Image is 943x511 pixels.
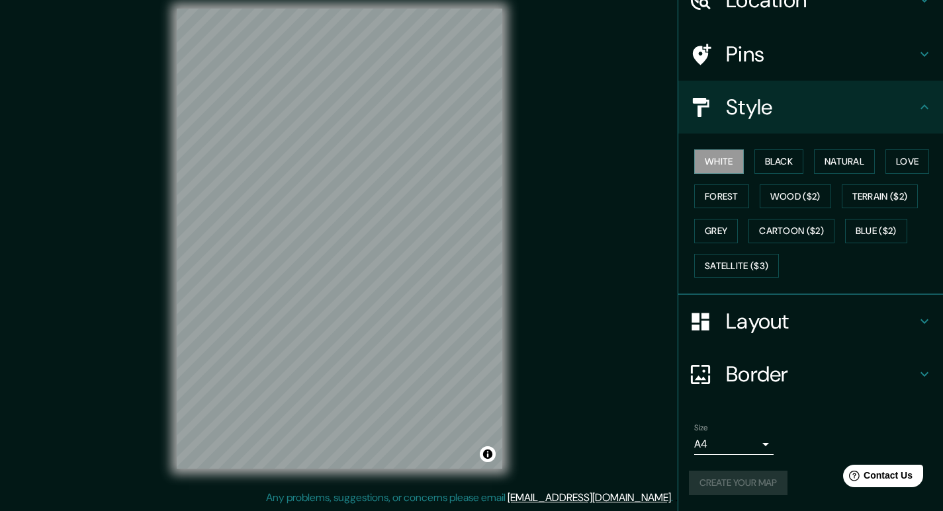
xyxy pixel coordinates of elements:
button: Blue ($2) [845,219,907,243]
canvas: Map [177,9,502,469]
button: Satellite ($3) [694,254,779,278]
h4: Layout [726,308,917,334]
div: . [675,490,678,506]
iframe: Help widget launcher [825,459,928,496]
div: Pins [678,28,943,81]
p: Any problems, suggestions, or concerns please email . [266,490,673,506]
button: Black [754,149,804,174]
div: . [673,490,675,506]
label: Size [694,422,708,434]
button: Cartoon ($2) [748,219,834,243]
h4: Border [726,361,917,387]
button: Toggle attribution [480,446,496,462]
button: Love [885,149,929,174]
button: Grey [694,219,738,243]
div: Layout [678,295,943,348]
h4: Style [726,94,917,120]
a: [EMAIL_ADDRESS][DOMAIN_NAME] [508,491,671,504]
button: Natural [814,149,875,174]
button: Terrain ($2) [842,184,919,209]
h4: Pins [726,41,917,67]
div: Style [678,81,943,134]
div: Border [678,348,943,401]
button: White [694,149,744,174]
div: A4 [694,434,774,455]
button: Wood ($2) [760,184,831,209]
button: Forest [694,184,749,209]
